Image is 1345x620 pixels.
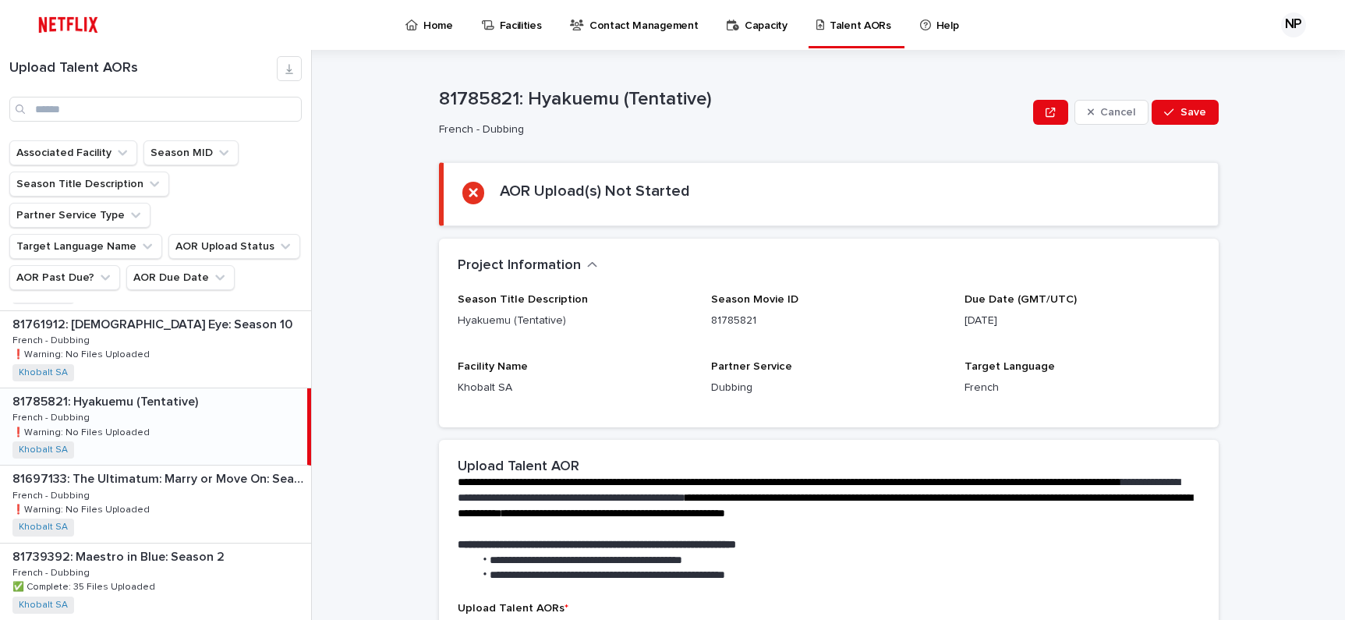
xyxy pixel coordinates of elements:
[19,445,68,455] a: Khobalt SA
[1074,100,1149,125] button: Cancel
[9,234,162,259] button: Target Language Name
[965,361,1055,372] span: Target Language
[9,172,169,197] button: Season Title Description
[9,60,277,77] h1: Upload Talent AORs
[12,391,201,409] p: 81785821: Hyakuemu (Tentative)
[458,459,579,476] h2: Upload Talent AOR
[458,380,692,396] p: Khobalt SA
[1281,12,1306,37] div: NP
[1180,107,1206,118] span: Save
[458,257,598,275] button: Project Information
[12,469,308,487] p: 81697133: The Ultimatum: Marry or Move On: Season 4
[965,380,1199,396] p: French
[12,346,153,360] p: ❗️Warning: No Files Uploaded
[12,314,296,332] p: 81761912: [DEMOGRAPHIC_DATA] Eye: Season 10
[458,257,581,275] h2: Project Information
[965,313,1199,329] p: [DATE]
[19,367,68,378] a: Khobalt SA
[12,565,93,579] p: French - Dubbing
[31,9,105,41] img: ifQbXi3ZQGMSEF7WDB7W
[12,332,93,346] p: French - Dubbing
[143,140,239,165] button: Season MID
[12,501,153,515] p: ❗️Warning: No Files Uploaded
[12,579,158,593] p: ✅ Complete: 35 Files Uploaded
[711,294,798,305] span: Season Movie ID
[12,409,93,423] p: French - Dubbing
[9,265,120,290] button: AOR Past Due?
[500,182,690,200] h2: AOR Upload(s) Not Started
[711,313,946,329] p: 81785821
[711,361,792,372] span: Partner Service
[19,600,68,611] a: Khobalt SA
[458,361,528,372] span: Facility Name
[439,88,1028,111] p: 81785821: Hyakuemu (Tentative)
[126,265,235,290] button: AOR Due Date
[1100,107,1135,118] span: Cancel
[711,380,946,396] p: Dubbing
[9,203,150,228] button: Partner Service Type
[9,140,137,165] button: Associated Facility
[1152,100,1218,125] button: Save
[12,424,153,438] p: ❗️Warning: No Files Uploaded
[458,313,692,329] p: Hyakuemu (Tentative)
[439,123,1021,136] p: French - Dubbing
[458,603,568,614] span: Upload Talent AORs
[458,294,588,305] span: Season Title Description
[965,294,1077,305] span: Due Date (GMT/UTC)
[12,487,93,501] p: French - Dubbing
[12,547,228,565] p: 81739392: Maestro in Blue: Season 2
[9,97,302,122] input: Search
[168,234,300,259] button: AOR Upload Status
[19,522,68,533] a: Khobalt SA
